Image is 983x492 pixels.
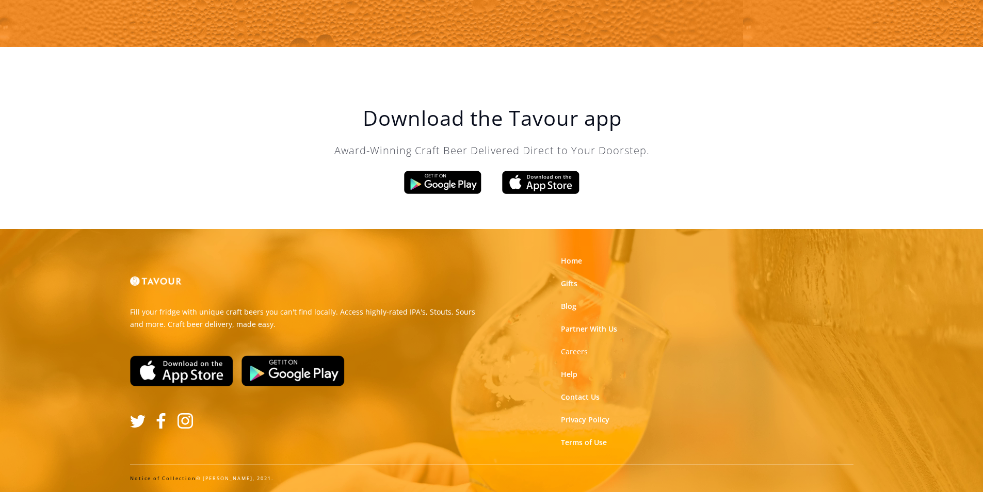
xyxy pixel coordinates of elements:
a: Notice of Collection [130,475,196,482]
a: Blog [561,301,576,311]
p: Award-Winning Craft Beer Delivered Direct to Your Doorstep. [286,143,699,158]
a: Partner With Us [561,324,617,334]
a: Terms of Use [561,437,607,448]
h1: Download the Tavour app [286,106,699,130]
a: Gifts [561,278,577,289]
a: Contact Us [561,392,600,402]
div: © [PERSON_NAME], 2021. [130,475,853,482]
a: Home [561,256,582,266]
a: Help [561,369,577,380]
p: Fill your fridge with unique craft beers you can't find locally. Access highly-rated IPA's, Stout... [130,306,484,331]
a: Privacy Policy [561,415,609,425]
a: Careers [561,347,588,357]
